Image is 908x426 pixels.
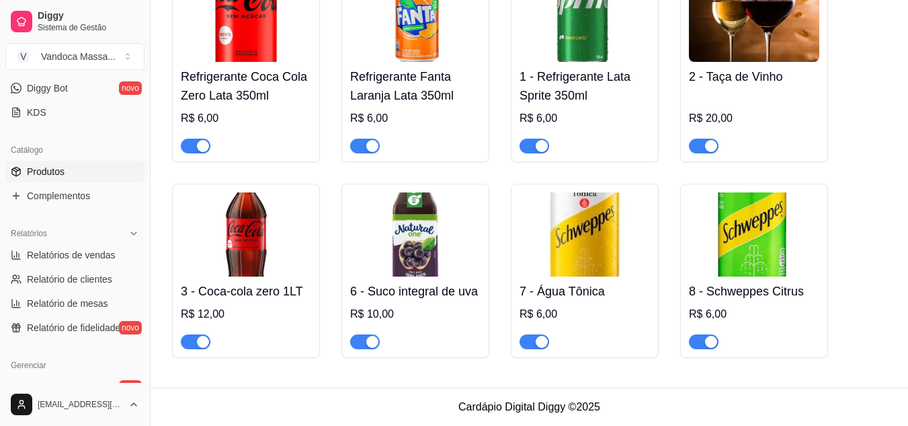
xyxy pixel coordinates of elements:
span: Complementos [27,189,90,203]
span: Entregadores [27,380,83,394]
div: Gerenciar [5,355,145,376]
h4: 6 - Suco integral de uva [350,282,481,301]
span: Relatórios de vendas [27,248,116,262]
h4: Refrigerante Coca Cola Zero Lata 350ml [181,67,311,105]
span: [EMAIL_ADDRESS][DOMAIN_NAME] [38,399,123,410]
span: Relatório de mesas [27,297,108,310]
h4: 3 - Coca-cola zero 1LT [181,282,311,301]
div: R$ 6,00 [689,306,819,322]
span: Sistema de Gestão [38,22,139,33]
span: Relatório de clientes [27,273,112,286]
img: product-image [181,192,311,277]
img: product-image [520,192,650,277]
span: Relatórios [11,228,47,239]
a: Relatório de clientes [5,269,145,290]
h4: 8 - Schweppes Citrus [689,282,819,301]
button: [EMAIL_ADDRESS][DOMAIN_NAME] [5,388,145,421]
img: product-image [350,192,481,277]
div: R$ 6,00 [350,110,481,127]
h4: 1 - Refrigerante Lata Sprite 350ml [520,67,650,105]
a: Relatórios de vendas [5,244,145,266]
a: Produtos [5,161,145,182]
a: Entregadoresnovo [5,376,145,398]
a: Diggy Botnovo [5,77,145,99]
h4: 7 - Água Tônica [520,282,650,301]
span: KDS [27,106,46,119]
div: R$ 20,00 [689,110,819,127]
div: R$ 12,00 [181,306,311,322]
a: Relatório de fidelidadenovo [5,317,145,339]
span: Diggy Bot [27,81,68,95]
span: V [17,50,30,63]
div: Catálogo [5,139,145,161]
h4: Refrigerante Fanta Laranja Lata 350ml [350,67,481,105]
img: product-image [689,192,819,277]
footer: Cardápio Digital Diggy © 2025 [151,388,908,426]
div: R$ 6,00 [520,110,650,127]
a: Relatório de mesas [5,293,145,314]
span: Relatório de fidelidade [27,321,120,334]
div: R$ 6,00 [181,110,311,127]
div: R$ 10,00 [350,306,481,322]
button: Select a team [5,43,145,70]
a: Complementos [5,185,145,207]
div: R$ 6,00 [520,306,650,322]
a: KDS [5,102,145,123]
span: Produtos [27,165,65,178]
a: DiggySistema de Gestão [5,5,145,38]
span: Diggy [38,10,139,22]
h4: 2 - Taça de Vinho [689,67,819,86]
div: Vandoca Massa ... [41,50,116,63]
